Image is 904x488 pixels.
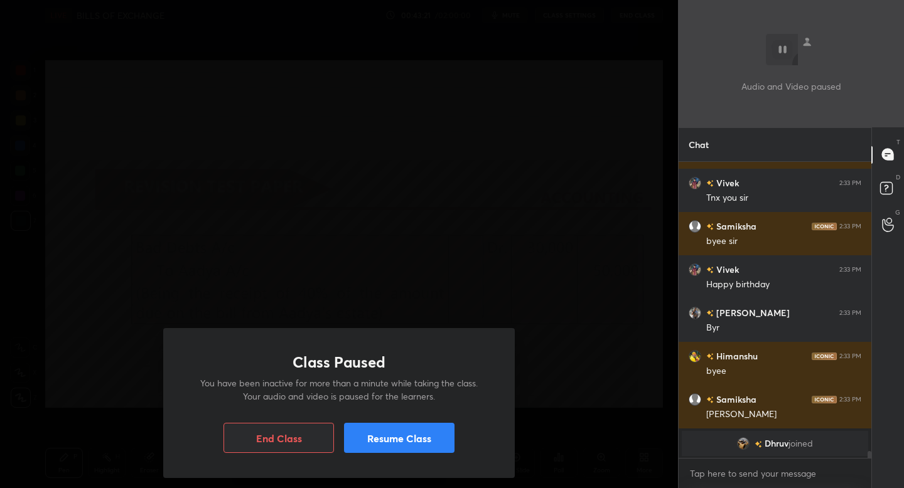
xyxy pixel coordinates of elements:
p: G [895,208,900,217]
div: byee [706,365,861,378]
span: Dhruv [765,438,788,448]
img: no-rating-badge.077c3623.svg [706,267,714,273]
div: Happy birthday [706,278,861,291]
h6: Vivek [714,176,739,189]
img: no-rating-badge.077c3623.svg [706,353,714,360]
img: no-rating-badge.077c3623.svg [706,223,714,230]
img: no-rating-badge.077c3623.svg [706,310,714,317]
div: 2:33 PM [839,265,861,273]
img: c8cf6a5dad2c43bcbf4d9dad97f4505b.jpg [689,306,701,319]
button: Resume Class [344,423,455,453]
img: no-rating-badge.077c3623.svg [706,180,714,187]
img: default.png [689,393,701,405]
img: no-rating-badge.077c3623.svg [755,440,762,447]
span: joined [788,438,813,448]
div: 2:33 PM [839,395,861,403]
div: Tnx you sir [706,192,861,204]
img: 4a5fea1b80694d39a9c457cd04b96852.jpg [689,349,701,362]
div: grid [679,162,871,459]
div: 2:33 PM [839,222,861,230]
h6: Samiksha [714,220,756,233]
div: 2:33 PM [839,352,861,359]
p: D [896,172,900,182]
div: byee sir [706,235,861,248]
h6: Vivek [714,263,739,276]
p: T [896,137,900,147]
h6: Himanshu [714,349,758,363]
p: You have been inactive for more than a minute while taking the class. Your audio and video is pau... [193,376,485,403]
div: 2:33 PM [839,179,861,186]
img: 31989591884d4aaab70436b58bb1b71f.jpg [689,176,701,189]
h1: Class Paused [293,353,385,371]
div: 2:33 PM [839,309,861,316]
h6: Samiksha [714,393,756,406]
img: 31989591884d4aaab70436b58bb1b71f.jpg [689,263,701,275]
img: iconic-dark.1390631f.png [812,395,837,403]
img: iconic-dark.1390631f.png [812,352,837,359]
div: Byr [706,322,861,334]
img: b1ac91271e134ef5a23719113c5afccb.jpg [737,437,750,450]
h6: [PERSON_NAME] [714,306,790,319]
button: End Class [223,423,334,453]
img: iconic-dark.1390631f.png [812,222,837,230]
img: default.png [689,220,701,232]
p: Audio and Video paused [741,80,841,93]
img: no-rating-badge.077c3623.svg [706,396,714,403]
p: Chat [679,128,719,161]
div: [PERSON_NAME] [706,408,861,421]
